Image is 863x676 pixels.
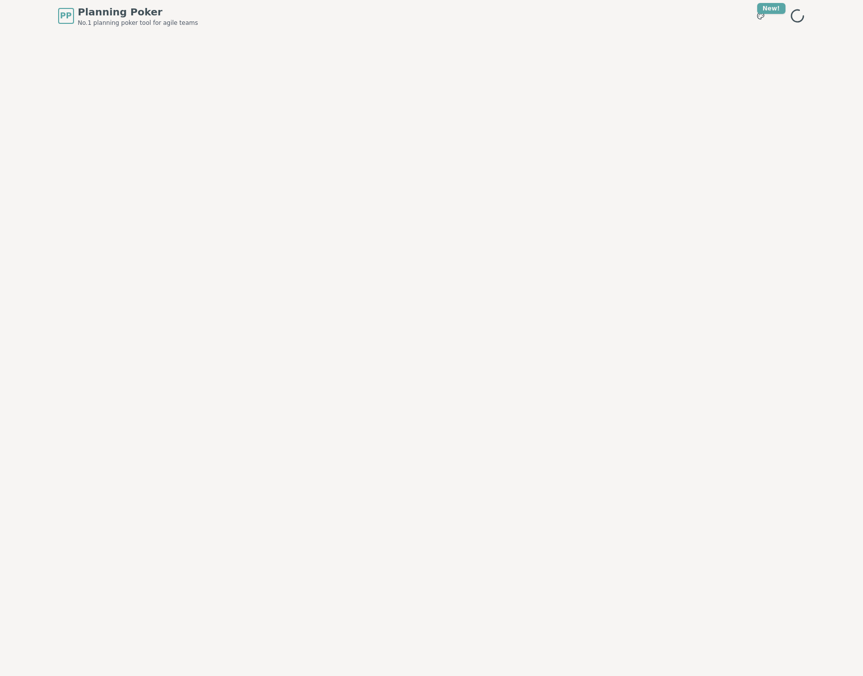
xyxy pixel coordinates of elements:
[78,19,198,27] span: No.1 planning poker tool for agile teams
[757,3,785,14] div: New!
[60,10,72,22] span: PP
[752,7,770,25] button: New!
[78,5,198,19] span: Planning Poker
[58,5,198,27] a: PPPlanning PokerNo.1 planning poker tool for agile teams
